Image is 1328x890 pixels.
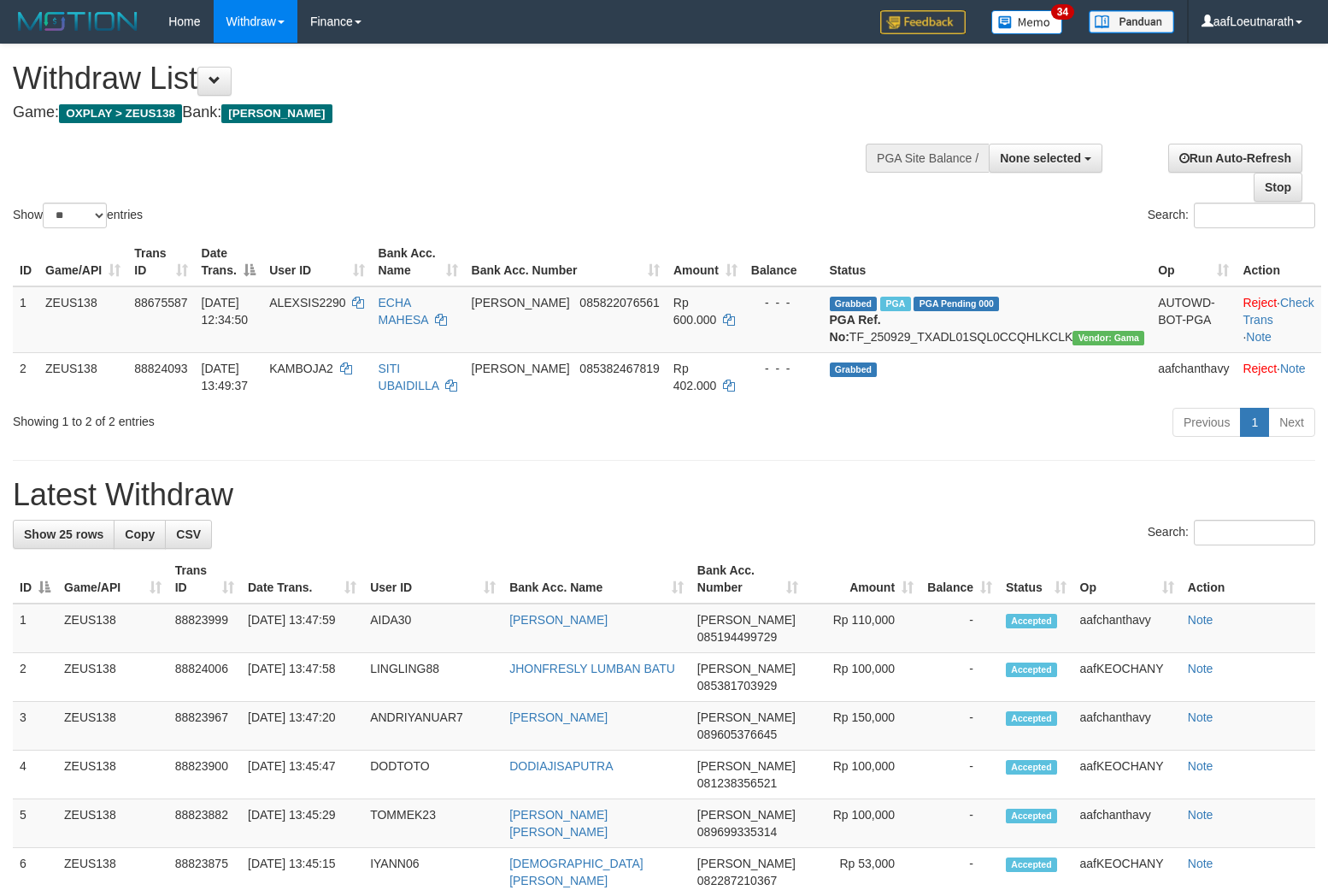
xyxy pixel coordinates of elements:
[1006,760,1057,775] span: Accepted
[241,555,363,604] th: Date Trans.: activate to sort column ascending
[1254,173,1302,202] a: Stop
[1243,296,1277,309] a: Reject
[579,296,659,309] span: Copy 085822076561 to clipboard
[363,799,502,848] td: TOMMEK23
[805,604,920,653] td: Rp 110,000
[1236,238,1321,286] th: Action
[1151,286,1236,353] td: AUTOWD-BOT-PGA
[363,653,502,702] td: LINGLING88
[880,297,910,311] span: Marked by aafpengsreynich
[1194,203,1315,228] input: Search:
[241,604,363,653] td: [DATE] 13:47:59
[1240,408,1269,437] a: 1
[1243,362,1277,375] a: Reject
[262,238,371,286] th: User ID: activate to sort column ascending
[1073,751,1181,799] td: aafKEOCHANY
[168,653,241,702] td: 88824006
[1073,799,1181,848] td: aafchanthavy
[805,799,920,848] td: Rp 100,000
[697,630,777,644] span: Copy 085194499729 to clipboard
[168,555,241,604] th: Trans ID: activate to sort column ascending
[363,751,502,799] td: DODTOTO
[509,662,675,675] a: JHONFRESLY LUMBAN BATU
[1236,352,1321,401] td: ·
[1268,408,1315,437] a: Next
[202,362,249,392] span: [DATE] 13:49:37
[195,238,263,286] th: Date Trans.: activate to sort column descending
[269,296,346,309] span: ALEXSIS2290
[920,555,999,604] th: Balance: activate to sort column ascending
[168,604,241,653] td: 88823999
[751,294,816,311] div: - - -
[1073,604,1181,653] td: aafchanthavy
[509,808,608,839] a: [PERSON_NAME] [PERSON_NAME]
[13,286,38,353] td: 1
[1243,296,1313,327] a: Check Trans
[1148,203,1315,228] label: Search:
[372,238,465,286] th: Bank Acc. Name: activate to sort column ascending
[127,238,194,286] th: Trans ID: activate to sort column ascending
[1073,702,1181,751] td: aafchanthavy
[697,679,777,693] span: Copy 085381703929 to clipboard
[13,238,38,286] th: ID
[830,313,881,344] b: PGA Ref. No:
[57,555,168,604] th: Game/API: activate to sort column ascending
[1073,653,1181,702] td: aafKEOCHANY
[241,653,363,702] td: [DATE] 13:47:58
[697,613,796,627] span: [PERSON_NAME]
[465,238,667,286] th: Bank Acc. Number: activate to sort column ascending
[379,296,428,327] a: ECHA MAHESA
[168,799,241,848] td: 88823882
[1246,330,1272,344] a: Note
[697,662,796,675] span: [PERSON_NAME]
[697,825,777,839] span: Copy 089699335314 to clipboard
[920,702,999,751] td: -
[823,286,1152,353] td: TF_250929_TXADL01SQL0CCQHLKCLK
[1006,663,1057,677] span: Accepted
[114,520,166,549] a: Copy
[241,751,363,799] td: [DATE] 13:45:47
[697,710,796,724] span: [PERSON_NAME]
[1188,759,1213,773] a: Note
[269,362,333,375] span: KAMBOJA2
[1172,408,1241,437] a: Previous
[13,653,57,702] td: 2
[1000,151,1081,165] span: None selected
[991,10,1063,34] img: Button%20Memo.svg
[168,702,241,751] td: 88823967
[697,857,796,870] span: [PERSON_NAME]
[697,728,777,741] span: Copy 089605376645 to clipboard
[165,520,212,549] a: CSV
[1148,520,1315,545] label: Search:
[38,238,127,286] th: Game/API: activate to sort column ascending
[13,62,868,96] h1: Withdraw List
[57,702,168,751] td: ZEUS138
[363,604,502,653] td: AIDA30
[38,286,127,353] td: ZEUS138
[472,296,570,309] span: [PERSON_NAME]
[13,9,143,34] img: MOTION_logo.png
[57,799,168,848] td: ZEUS138
[59,104,182,123] span: OXPLAY > ZEUS138
[13,555,57,604] th: ID: activate to sort column descending
[57,751,168,799] td: ZEUS138
[502,555,690,604] th: Bank Acc. Name: activate to sort column ascending
[805,555,920,604] th: Amount: activate to sort column ascending
[43,203,107,228] select: Showentries
[176,528,201,541] span: CSV
[673,362,717,392] span: Rp 402.000
[805,751,920,799] td: Rp 100,000
[1188,710,1213,724] a: Note
[13,478,1315,512] h1: Latest Withdraw
[13,751,57,799] td: 4
[690,555,805,604] th: Bank Acc. Number: activate to sort column ascending
[673,296,717,327] span: Rp 600.000
[13,604,57,653] td: 1
[1188,857,1213,870] a: Note
[697,874,777,887] span: Copy 082287210367 to clipboard
[125,528,155,541] span: Copy
[509,710,608,724] a: [PERSON_NAME]
[57,653,168,702] td: ZEUS138
[1006,614,1057,628] span: Accepted
[1006,809,1057,823] span: Accepted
